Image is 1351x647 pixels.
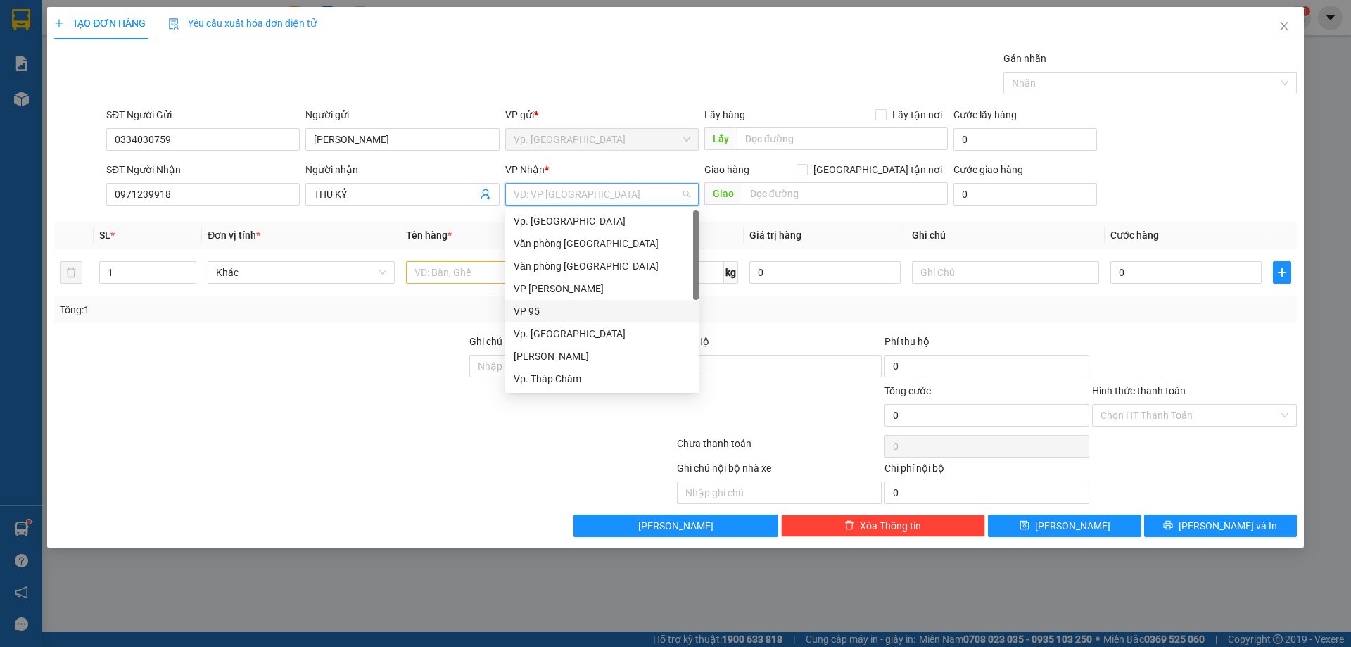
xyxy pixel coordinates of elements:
[106,162,300,177] div: SĐT Người Nhận
[505,232,699,255] div: Văn phòng Tân Phú
[514,371,690,387] div: Vp. Tháp Chàm
[505,255,699,277] div: Văn phòng Nha Trang
[514,348,690,364] div: [PERSON_NAME]
[505,322,699,345] div: Vp. Đà Lạt
[704,109,745,120] span: Lấy hàng
[677,460,882,482] div: Ghi chú nội bộ nhà xe
[912,261,1099,284] input: Ghi Chú
[505,210,699,232] div: Vp. Phan Rang
[106,107,300,123] div: SĐT Người Gửi
[208,230,260,241] span: Đơn vị tính
[514,129,690,150] span: Vp. Phan Rang
[406,230,452,241] span: Tên hàng
[168,18,179,30] img: icon
[953,183,1097,206] input: Cước giao hàng
[573,515,778,537] button: [PERSON_NAME]
[60,261,82,284] button: delete
[742,182,948,205] input: Dọc đường
[514,213,690,229] div: Vp. [GEOGRAPHIC_DATA]
[168,18,317,29] span: Yêu cầu xuất hóa đơn điện tử
[1144,515,1297,537] button: printer[PERSON_NAME] và In
[514,303,690,319] div: VP 95
[305,162,499,177] div: Người nhận
[1279,20,1290,32] span: close
[216,262,386,283] span: Khác
[1163,520,1173,532] span: printer
[1273,261,1291,284] button: plus
[884,460,1089,482] div: Chi phí nội bộ
[844,520,854,532] span: delete
[60,302,521,318] div: Tổng: 1
[884,385,931,396] span: Tổng cước
[953,109,1017,120] label: Cước lấy hàng
[99,230,110,241] span: SL
[887,107,948,123] span: Lấy tận nơi
[1092,385,1186,396] label: Hình thức thanh toán
[675,436,883,460] div: Chưa thanh toán
[953,164,1023,175] label: Cước giao hàng
[406,261,593,284] input: VD: Bàn, Ghế
[514,326,690,341] div: Vp. [GEOGRAPHIC_DATA]
[505,300,699,322] div: VP 95
[884,334,1089,355] div: Phí thu hộ
[781,515,986,537] button: deleteXóa Thông tin
[724,261,738,284] span: kg
[505,368,699,390] div: Vp. Tháp Chàm
[514,236,690,251] div: Văn phòng [GEOGRAPHIC_DATA]
[860,518,921,534] span: Xóa Thông tin
[1179,518,1277,534] span: [PERSON_NAME] và In
[906,222,1105,249] th: Ghi chú
[505,277,699,300] div: VP Đức Trọng
[988,515,1141,537] button: save[PERSON_NAME]
[1264,7,1304,46] button: Close
[704,182,742,205] span: Giao
[677,336,709,347] span: Thu Hộ
[1020,520,1029,532] span: save
[749,230,801,241] span: Giá trị hàng
[1110,230,1159,241] span: Cước hàng
[505,345,699,368] div: An Dương Vương
[1003,53,1046,64] label: Gán nhãn
[305,107,499,123] div: Người gửi
[704,164,749,175] span: Giao hàng
[514,258,690,274] div: Văn phòng [GEOGRAPHIC_DATA]
[469,355,674,377] input: Ghi chú đơn hàng
[1274,267,1290,278] span: plus
[505,164,545,175] span: VP Nhận
[54,18,146,29] span: TẠO ĐƠN HÀNG
[514,281,690,296] div: VP [PERSON_NAME]
[704,127,737,150] span: Lấy
[953,128,1097,151] input: Cước lấy hàng
[749,261,901,284] input: 0
[638,518,713,534] span: [PERSON_NAME]
[677,482,882,504] input: Nhập ghi chú
[469,336,547,347] label: Ghi chú đơn hàng
[808,162,948,177] span: [GEOGRAPHIC_DATA] tận nơi
[1035,518,1110,534] span: [PERSON_NAME]
[480,189,491,200] span: user-add
[505,107,699,123] div: VP gửi
[54,18,64,28] span: plus
[737,127,948,150] input: Dọc đường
